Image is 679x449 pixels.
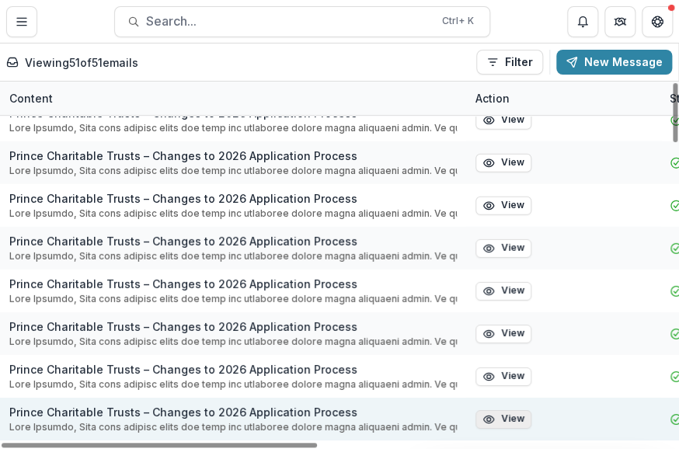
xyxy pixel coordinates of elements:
[9,318,457,335] p: Prince Charitable Trusts – Changes to 2026 Application Process
[9,404,457,420] p: Prince Charitable Trusts – Changes to 2026 Application Process
[642,6,673,37] button: Get Help
[9,276,457,292] p: Prince Charitable Trusts – Changes to 2026 Application Process
[9,361,457,378] p: Prince Charitable Trusts – Changes to 2026 Application Process
[114,6,490,37] button: Search...
[9,148,457,164] p: Prince Charitable Trusts – Changes to 2026 Application Process
[9,233,457,249] p: Prince Charitable Trusts – Changes to 2026 Application Process
[475,325,531,343] button: View
[475,197,531,215] button: View
[9,378,457,392] p: Lore Ipsumdo, Sita cons adipisc elits doe temp inc utlaboree dolore magna aliquaeni admin. Ve qui...
[475,282,531,301] button: View
[9,335,457,349] p: Lore Ipsumdo, Sita cons adipisc elits doe temp inc utlaboree dolore magna aliquaeni admin. Ve qui...
[475,239,531,258] button: View
[604,6,635,37] button: Partners
[9,164,457,178] p: Lore Ipsumdo, Sita cons adipisc elits doe temp inc utlaboree dolore magna aliquaeni admin. Ve qui...
[475,154,531,172] button: View
[9,249,457,263] p: Lore Ipsumdo, Sita cons adipisc elits doe temp inc utlaboree dolore magna aliquaeni admin. Ve qui...
[9,121,457,135] p: Lore Ipsumdo, Sita cons adipisc elits doe temp inc utlaboree dolore magna aliquaeni admin. Ve qui...
[25,54,138,71] p: Viewing 51 of 51 emails
[475,367,531,386] button: View
[475,410,531,429] button: View
[476,50,543,75] button: Filter
[556,50,672,75] button: New Message
[9,420,457,434] p: Lore Ipsumdo, Sita cons adipisc elits doe temp inc utlaboree dolore magna aliquaeni admin. Ve qui...
[466,90,519,106] div: Action
[466,82,660,115] div: Action
[146,14,433,29] span: Search...
[9,207,457,221] p: Lore Ipsumdo, Sita cons adipisc elits doe temp inc utlaboree dolore magna aliquaeni admin. Ve qui...
[439,12,477,30] div: Ctrl + K
[9,190,457,207] p: Prince Charitable Trusts – Changes to 2026 Application Process
[6,6,37,37] button: Toggle Menu
[475,111,531,130] button: View
[9,292,457,306] p: Lore Ipsumdo, Sita cons adipisc elits doe temp inc utlaboree dolore magna aliquaeni admin. Ve qui...
[567,6,598,37] button: Notifications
